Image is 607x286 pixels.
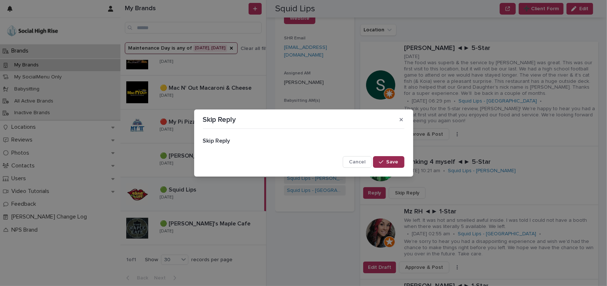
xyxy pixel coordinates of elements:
[373,156,404,168] button: Save
[203,138,404,144] h2: Skip Reply
[349,159,365,165] span: Cancel
[203,115,236,124] p: Skip Reply
[387,159,399,165] span: Save
[343,156,372,168] button: Cancel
